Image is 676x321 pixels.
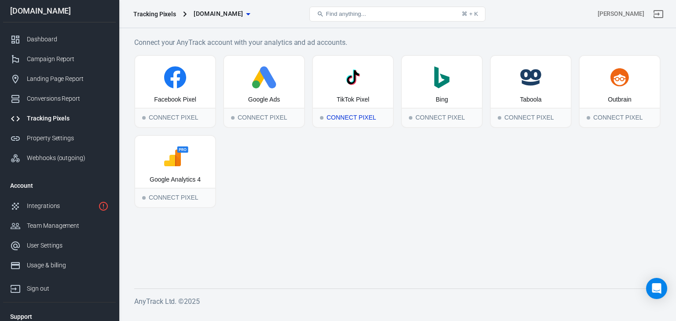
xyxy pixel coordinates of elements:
[498,116,501,120] span: Connect Pixel
[579,55,661,128] button: OutbrainConnect PixelConnect Pixel
[27,261,109,270] div: Usage & billing
[27,221,109,230] div: Team Management
[134,37,661,48] h6: Connect your AnyTrack account with your analytics and ad accounts.
[3,216,116,236] a: Team Management
[337,95,369,104] div: TikTok Pixel
[3,196,116,216] a: Integrations
[190,6,253,22] button: [DOMAIN_NAME]
[3,29,116,49] a: Dashboard
[98,201,109,212] svg: 1 networks not verified yet
[27,94,109,103] div: Conversions Report
[462,11,478,17] div: ⌘ + K
[3,49,116,69] a: Campaign Report
[142,196,146,200] span: Connect Pixel
[598,9,644,18] div: Account id: V5IBalrF
[134,55,216,128] button: Facebook PixelConnect PixelConnect Pixel
[133,10,176,18] div: Tracking Pixels
[27,153,109,163] div: Webhooks (outgoing)
[3,255,116,275] a: Usage & billing
[320,116,323,120] span: Connect Pixel
[3,148,116,168] a: Webhooks (outgoing)
[3,109,116,128] a: Tracking Pixels
[27,241,109,250] div: User Settings
[402,108,482,127] div: Connect Pixel
[27,114,109,123] div: Tracking Pixels
[27,134,109,143] div: Property Settings
[223,55,305,128] button: Google AdsConnect PixelConnect Pixel
[309,7,485,22] button: Find anything...⌘ + K
[409,116,412,120] span: Connect Pixel
[231,116,235,120] span: Connect Pixel
[224,108,304,127] div: Connect Pixel
[154,95,196,104] div: Facebook Pixel
[3,69,116,89] a: Landing Page Report
[491,108,571,127] div: Connect Pixel
[580,108,660,127] div: Connect Pixel
[27,74,109,84] div: Landing Page Report
[326,11,366,17] span: Find anything...
[648,4,669,25] a: Sign out
[490,55,572,128] button: TaboolaConnect PixelConnect Pixel
[248,95,280,104] div: Google Ads
[135,108,215,127] div: Connect Pixel
[436,95,448,104] div: Bing
[608,95,632,104] div: Outbrain
[3,7,116,15] div: [DOMAIN_NAME]
[587,116,590,120] span: Connect Pixel
[27,55,109,64] div: Campaign Report
[27,201,95,211] div: Integrations
[150,175,201,184] div: Google Analytics 4
[3,128,116,148] a: Property Settings
[142,116,146,120] span: Connect Pixel
[134,296,661,307] h6: AnyTrack Ltd. © 2025
[134,135,216,208] button: Google Analytics 4Connect PixelConnect Pixel
[135,188,215,207] div: Connect Pixel
[27,35,109,44] div: Dashboard
[194,8,243,19] span: supermix.site
[401,55,483,128] button: BingConnect PixelConnect Pixel
[313,108,393,127] div: Connect Pixel
[3,236,116,255] a: User Settings
[27,284,109,293] div: Sign out
[646,278,667,299] div: Open Intercom Messenger
[312,55,394,128] button: TikTok PixelConnect PixelConnect Pixel
[3,175,116,196] li: Account
[3,275,116,299] a: Sign out
[520,95,541,104] div: Taboola
[3,89,116,109] a: Conversions Report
